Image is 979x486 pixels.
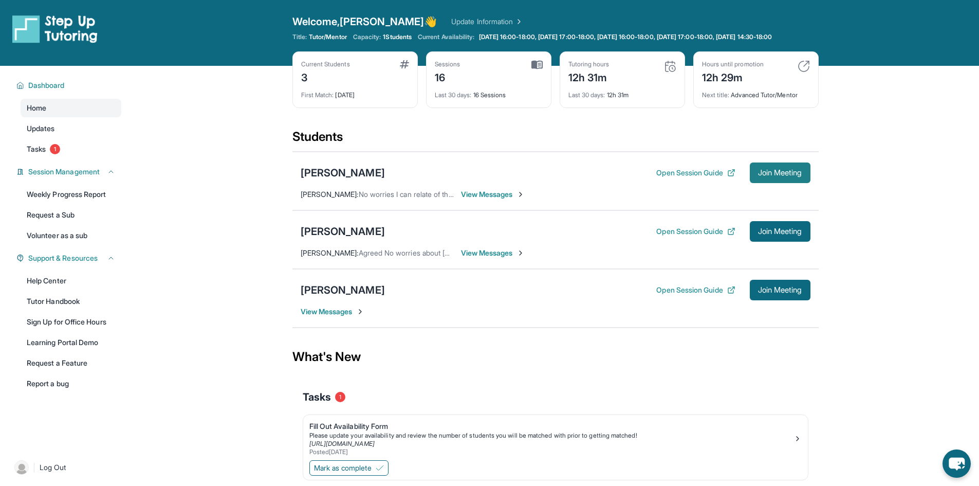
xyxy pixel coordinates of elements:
button: Join Meeting [750,280,810,300]
button: Open Session Guide [656,168,735,178]
div: 3 [301,68,350,85]
div: Tutoring hours [568,60,609,68]
span: Log Out [40,462,66,473]
img: card [400,60,409,68]
span: Support & Resources [28,253,98,263]
div: Fill Out Availability Form [309,421,793,431]
span: Join Meeting [758,287,802,293]
span: Capacity: [353,33,381,41]
img: card [798,60,810,73]
div: 16 Sessions [435,85,543,99]
span: Join Meeting [758,228,802,235]
span: | [33,461,35,474]
button: Mark as complete [309,460,389,476]
a: [URL][DOMAIN_NAME] [309,440,375,447]
img: Mark as complete [376,464,384,472]
a: Volunteer as a sub [21,226,121,245]
button: Open Session Guide [656,285,735,295]
img: card [531,60,543,69]
span: 1 [335,392,345,402]
a: Tutor Handbook [21,292,121,311]
span: [PERSON_NAME] : [301,248,359,257]
a: |Log Out [10,456,121,479]
span: No worries I can relate of things coming up we can keep it at 7 that's fine [359,190,595,199]
span: Current Availability: [418,33,474,41]
a: Fill Out Availability FormPlease update your availability and review the number of students you w... [303,415,808,458]
div: 16 [435,68,460,85]
span: Updates [27,123,55,134]
span: Tutor/Mentor [309,33,347,41]
a: [DATE] 16:00-18:00, [DATE] 17:00-18:00, [DATE] 16:00-18:00, [DATE] 17:00-18:00, [DATE] 14:30-18:00 [477,33,774,41]
div: Students [292,129,819,151]
span: [DATE] 16:00-18:00, [DATE] 17:00-18:00, [DATE] 16:00-18:00, [DATE] 17:00-18:00, [DATE] 14:30-18:00 [479,33,772,41]
span: [PERSON_NAME] : [301,190,359,199]
a: Request a Sub [21,206,121,224]
div: [PERSON_NAME] [301,283,385,297]
span: 1 Students [383,33,412,41]
a: Request a Feature [21,354,121,372]
button: Open Session Guide [656,226,735,237]
div: 12h 31m [568,85,676,99]
span: View Messages [461,248,525,258]
span: Tasks [303,390,331,404]
img: logo [12,14,98,43]
button: Dashboard [24,80,115,91]
div: Posted [DATE] [309,448,793,456]
div: [PERSON_NAME] [301,224,385,239]
div: 12h 31m [568,68,609,85]
a: Home [21,99,121,117]
span: Last 30 days : [435,91,472,99]
span: Session Management [28,167,100,177]
a: Weekly Progress Report [21,185,121,204]
img: Chevron Right [513,16,523,27]
span: View Messages [301,307,365,317]
span: View Messages [461,189,525,200]
a: Report a bug [21,374,121,393]
a: Updates [21,119,121,138]
img: Chevron-Right [516,249,525,257]
div: [DATE] [301,85,409,99]
button: Support & Resources [24,253,115,263]
div: Sessions [435,60,460,68]
img: user-img [14,460,29,475]
button: Join Meeting [750,221,810,242]
img: card [664,60,676,73]
div: Current Students [301,60,350,68]
span: Dashboard [28,80,65,91]
a: Update Information [451,16,523,27]
div: What's New [292,334,819,380]
span: Mark as complete [314,463,372,473]
span: Welcome, [PERSON_NAME] 👋 [292,14,437,29]
span: First Match : [301,91,334,99]
div: Hours until promotion [702,60,764,68]
div: Please update your availability and review the number of students you will be matched with prior ... [309,431,793,440]
button: Join Meeting [750,163,810,183]
span: Join Meeting [758,170,802,176]
button: Session Management [24,167,115,177]
a: Sign Up for Office Hours [21,313,121,331]
span: Title: [292,33,307,41]
span: Last 30 days : [568,91,605,99]
div: Advanced Tutor/Mentor [702,85,810,99]
img: Chevron-Right [356,308,364,316]
a: Learning Portal Demo [21,333,121,352]
a: Tasks1 [21,140,121,158]
div: [PERSON_NAME] [301,166,385,180]
span: Home [27,103,46,113]
a: Help Center [21,272,121,290]
span: 1 [50,144,60,154]
div: 12h 29m [702,68,764,85]
img: Chevron-Right [516,190,525,199]
span: Agreed No worries about [DATE], we were available. [359,248,529,257]
span: Next title : [702,91,730,99]
span: Tasks [27,144,46,154]
button: chat-button [943,449,971,478]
